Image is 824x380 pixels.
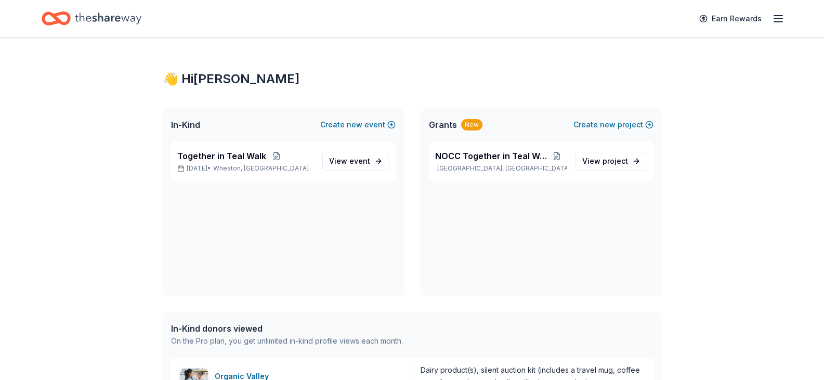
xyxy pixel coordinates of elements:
[347,119,362,131] span: new
[171,119,200,131] span: In-Kind
[171,322,403,335] div: In-Kind donors viewed
[435,164,567,173] p: [GEOGRAPHIC_DATA], [GEOGRAPHIC_DATA]
[603,156,628,165] span: project
[42,6,141,31] a: Home
[177,164,314,173] p: [DATE] •
[600,119,616,131] span: new
[576,152,647,171] a: View project
[435,150,547,162] span: NOCC Together in Teal Walk
[461,119,482,130] div: New
[573,119,653,131] button: Createnewproject
[213,164,309,173] span: Wheaton, [GEOGRAPHIC_DATA]
[177,150,266,162] span: Together in Teal Walk
[329,155,370,167] span: View
[163,71,662,87] div: 👋 Hi [PERSON_NAME]
[693,9,768,28] a: Earn Rewards
[322,152,389,171] a: View event
[320,119,396,131] button: Createnewevent
[171,335,403,347] div: On the Pro plan, you get unlimited in-kind profile views each month.
[582,155,628,167] span: View
[429,119,457,131] span: Grants
[349,156,370,165] span: event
